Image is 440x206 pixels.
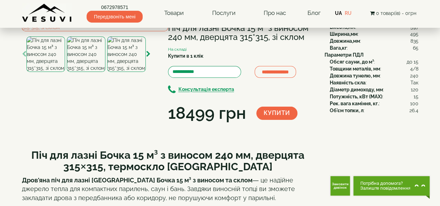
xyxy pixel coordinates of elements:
button: Chat button [353,176,430,196]
span: 120 [411,86,418,93]
b: Рек. вага каміння, кг. [330,101,379,106]
div: : [330,58,418,65]
span: 26.4 [409,107,418,114]
div: : [330,38,418,44]
span: 835 [410,38,418,44]
div: : [330,100,418,107]
b: Довжина,мм [330,38,360,44]
button: Get Call button [330,176,350,196]
span: до 15 [407,58,418,65]
b: Потужність, кВт (MAX) [330,94,382,99]
img: Піч для лазні Бочка 15 м³ з виносом 240 мм, дверцята 315*315, зі склом [26,36,65,72]
button: Купити [256,107,297,120]
span: Замовити дзвінок [330,182,350,189]
small: На складі [168,47,187,52]
b: Товщини металів, мм [330,66,380,72]
b: Ширина,мм [330,31,358,37]
b: Піч для лазні Бочка 15 м³ з виносом 240 мм, дверцята 315×315, термоскло [GEOGRAPHIC_DATA] [31,149,304,173]
b: Обсяг сауни, до м³ [330,59,374,65]
span: 4/8 [410,65,418,72]
a: 0672978571 [87,4,143,11]
div: : [330,86,418,93]
p: — це надійне джерело тепла для компактних парилень, саун і бань. Завдяки виносній топці ви зможет... [22,176,314,203]
span: 0 товар(ів) - 0грн [376,10,416,16]
a: Блог [307,9,320,16]
a: Послуги [205,5,242,21]
img: Піч для лазні Бочка 15 м³ з виносом 240 мм, дверцята 315*315, зі склом [107,36,146,72]
img: Завод VESUVI [22,3,72,23]
b: Консультація експерта [178,87,234,92]
div: : [330,31,418,38]
div: : [330,72,418,79]
b: Вага,кг [330,45,347,51]
div: : [330,65,418,72]
span: Передзвоніть мені [87,11,143,23]
span: Так [410,79,418,86]
strong: Дров'яна піч для лазні [GEOGRAPHIC_DATA] Бочка 15 м³ з виносом та склом [22,176,253,184]
b: Об'єм топки, л [330,108,363,113]
a: Про нас [257,5,293,21]
a: Товари [157,5,191,21]
div: : [330,93,418,100]
span: 495 [410,31,418,38]
b: Діаметр димоходу, мм [330,87,383,92]
div: : [330,107,418,114]
span: 15 [414,93,418,100]
div: 18499 грн [168,101,246,125]
span: 65 [413,44,418,51]
b: Довжина тунелю, мм [330,73,380,79]
span: Потрібна допомога? [360,181,411,186]
span: Залиште повідомлення [360,186,411,191]
div: : [330,44,418,51]
img: Піч для лазні Бочка 15 м³ з виносом 240 мм, дверцята 315*315, зі склом [67,36,105,72]
a: RU [345,10,352,16]
label: Купити в 1 клік [168,52,203,59]
span: 100 [410,100,418,107]
span: 240 [410,72,418,79]
div: : [330,79,418,86]
b: Параметри ПДЛ [325,52,363,58]
h1: Піч для лазні Бочка 15 м³ з виносом 240 мм, дверцята 315*315, зі склом [168,24,314,42]
b: Наявність скла [330,80,366,85]
button: 0 товар(ів) - 0грн [368,9,418,17]
a: UA [335,10,342,16]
